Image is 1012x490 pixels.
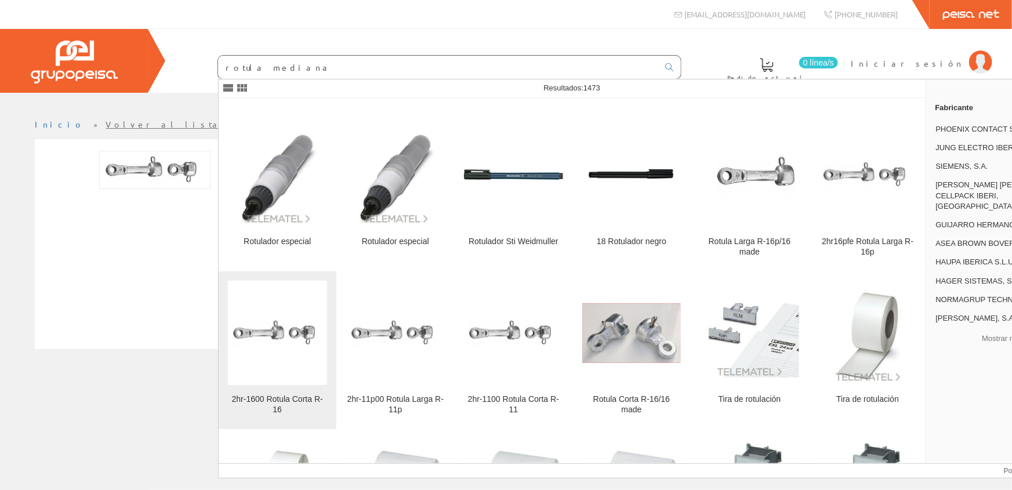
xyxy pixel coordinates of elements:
a: Inicio [35,119,84,129]
a: 18 Rotulador negro 18 Rotulador negro [573,114,691,271]
a: Rotulador especial Rotulador especial [219,114,336,271]
img: 2hr-1600 Rotula Corta R-16 [228,316,327,350]
a: Rotula Corta R-16/16 made Rotula Corta R-16/16 made [573,271,691,429]
a: Rotulador Sti Weidmuller Rotulador Sti Weidmuller [455,114,572,271]
a: 2hr16pfe Rotula Larga R-16p 2hr16pfe Rotula Larga R-16p [809,114,927,271]
div: Rotulador Sti Weidmuller [464,237,563,247]
a: Tira de rotulación Tira de rotulación [691,271,808,429]
a: 2hr-1600 Rotula Corta R-16 2hr-1600 Rotula Corta R-16 [219,271,336,429]
span: Pedido actual [727,72,806,84]
span: Resultados: [543,84,600,92]
span: Iniciar sesión [851,57,963,69]
a: Tira de rotulación Tira de rotulación [809,271,927,429]
div: 2hr-11p00 Rotula Larga R-11p [346,394,445,415]
img: Tira de rotulación [818,284,917,383]
span: [EMAIL_ADDRESS][DOMAIN_NAME] [685,9,806,19]
a: Iniciar sesión [851,48,992,59]
div: Rotulador especial [228,237,327,247]
a: 2hr-1100 Rotula Corta R-11 2hr-1100 Rotula Corta R-11 [455,271,572,429]
img: Rotula Larga R-16p/16 made [700,149,799,201]
a: Rotulador especial Rotulador especial [337,114,455,271]
a: 2hr-11p00 Rotula Larga R-11p 2hr-11p00 Rotula Larga R-11p [337,271,455,429]
img: Rotulador Sti Weidmuller [464,126,563,225]
div: Rotula Larga R-16p/16 made [700,237,799,257]
img: Grupo Peisa [31,41,118,84]
a: Rotula Larga R-16p/16 made Rotula Larga R-16p/16 made [691,114,808,271]
a: Volver al listado de productos [106,119,335,129]
div: 2hr-1100 Rotula Corta R-11 [464,394,563,415]
img: 2hr-1100 Rotula Corta R-11 [464,316,563,350]
img: Rotula Corta R-16/16 made [582,303,681,363]
span: [PHONE_NUMBER] [835,9,898,19]
img: Rotulador especial [228,126,327,225]
img: Tira de rotulación [700,288,799,378]
div: 18 Rotulador negro [582,237,681,247]
img: 2hr16pfe Rotula Larga R-16p [818,158,917,192]
img: Rotulador especial [346,126,445,225]
div: Rotulador especial [346,237,445,247]
img: 2hr-11p00 Rotula Larga R-11p [346,316,445,350]
div: Tira de rotulación [818,394,917,405]
div: Rotula Corta R-16/16 made [582,394,681,415]
img: 18 Rotulador negro [582,126,681,225]
div: Tira de rotulación [700,394,799,405]
input: Buscar ... [218,56,658,79]
span: 1473 [583,84,600,92]
div: 2hr16pfe Rotula Larga R-16p [818,237,917,257]
div: 2hr-1600 Rotula Corta R-16 [228,394,327,415]
span: 0 línea/s [799,57,838,68]
img: Foto artículo 2hr-1600 Rotula Corta R-16 (192x66.418604651163) [99,151,211,189]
